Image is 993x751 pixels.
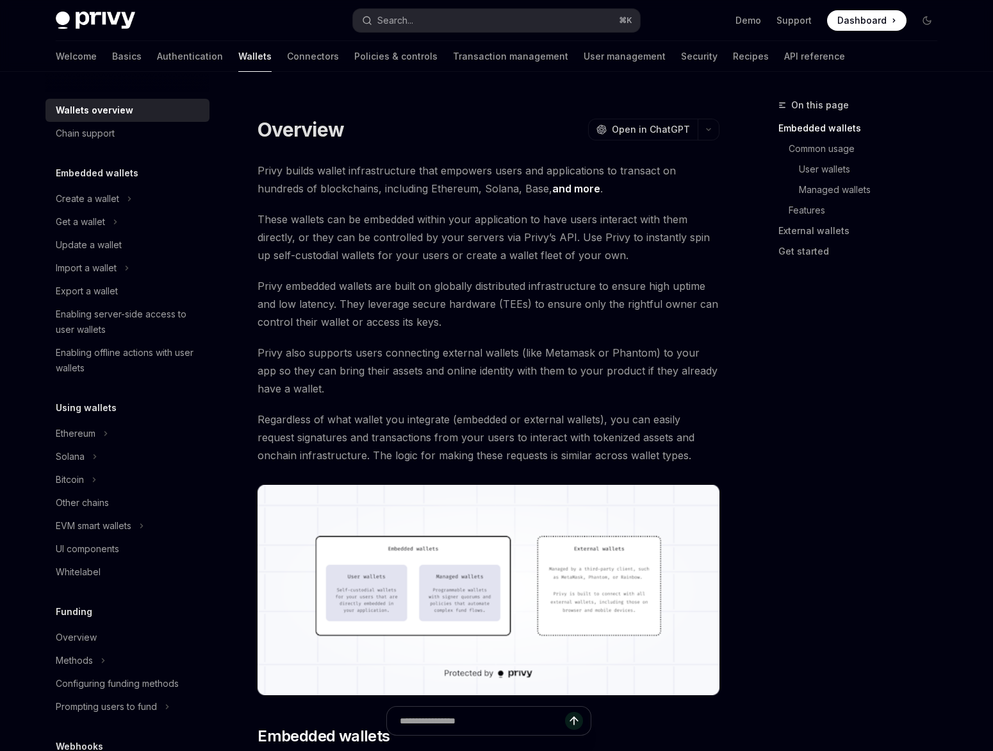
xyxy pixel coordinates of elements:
a: Update a wallet [45,233,209,257]
h5: Funding [56,604,92,620]
h5: Embedded wallets [56,165,138,181]
div: Ethereum [56,426,95,441]
a: User management [584,41,666,72]
a: Recipes [733,41,769,72]
div: Enabling server-side access to user wallets [56,307,202,337]
input: Ask a question... [400,707,565,735]
a: Enabling offline actions with user wallets [45,341,209,380]
div: Update a wallet [56,237,122,253]
a: Overview [45,626,209,649]
img: dark logo [56,12,135,30]
a: Security [681,41,718,72]
a: Export a wallet [45,280,209,303]
div: Bitcoin [56,472,84,487]
span: Privy also supports users connecting external wallets (like Metamask or Phantom) to your app so t... [258,344,719,398]
div: EVM smart wallets [56,518,131,534]
div: Whitelabel [56,564,101,580]
button: Toggle EVM smart wallets section [45,514,209,537]
button: Toggle Ethereum section [45,422,209,445]
a: Basics [112,41,142,72]
a: Whitelabel [45,561,209,584]
a: Embedded wallets [778,118,948,139]
div: Enabling offline actions with user wallets [56,345,202,376]
span: ⌘ K [619,15,632,26]
button: Toggle Solana section [45,445,209,468]
a: Dashboard [827,10,907,31]
div: Prompting users to fund [56,699,157,714]
a: Chain support [45,122,209,145]
a: External wallets [778,221,948,241]
a: and more [552,182,600,196]
button: Send message [565,712,583,730]
img: images/walletoverview.png [258,485,719,695]
button: Toggle Import a wallet section [45,257,209,280]
span: Privy builds wallet infrastructure that empowers users and applications to transact on hundreds o... [258,162,719,198]
button: Open search [353,9,640,32]
div: Wallets overview [56,103,133,118]
h1: Overview [258,118,344,141]
button: Toggle Methods section [45,649,209,672]
a: Wallets overview [45,99,209,122]
div: Methods [56,653,93,668]
div: Chain support [56,126,115,141]
a: Demo [735,14,761,27]
a: Features [778,200,948,221]
h5: Using wallets [56,400,117,416]
div: Export a wallet [56,283,118,299]
div: Other chains [56,495,109,511]
a: User wallets [778,159,948,180]
span: These wallets can be embedded within your application to have users interact with them directly, ... [258,210,719,264]
div: Overview [56,630,97,645]
a: Configuring funding methods [45,672,209,695]
button: Toggle Create a wallet section [45,187,209,210]
div: Configuring funding methods [56,676,179,691]
a: Support [776,14,812,27]
span: Open in ChatGPT [612,123,690,136]
div: UI components [56,541,119,557]
button: Toggle Prompting users to fund section [45,695,209,718]
button: Open in ChatGPT [588,119,698,140]
div: Get a wallet [56,214,105,230]
div: Search... [377,13,413,28]
a: Other chains [45,491,209,514]
a: Managed wallets [778,180,948,200]
span: Privy embedded wallets are built on globally distributed infrastructure to ensure high uptime and... [258,277,719,331]
div: Solana [56,449,85,464]
a: Welcome [56,41,97,72]
a: Enabling server-side access to user wallets [45,303,209,341]
div: Import a wallet [56,260,117,276]
span: On this page [791,97,849,113]
a: Connectors [287,41,339,72]
span: Regardless of what wallet you integrate (embedded or external wallets), you can easily request si... [258,410,719,464]
a: Common usage [778,139,948,159]
span: Dashboard [837,14,887,27]
div: Create a wallet [56,191,119,207]
button: Toggle dark mode [917,10,937,31]
a: Authentication [157,41,223,72]
a: API reference [784,41,845,72]
a: Get started [778,241,948,262]
a: UI components [45,537,209,561]
button: Toggle Get a wallet section [45,210,209,233]
a: Policies & controls [354,41,438,72]
a: Transaction management [453,41,568,72]
button: Toggle Bitcoin section [45,468,209,491]
a: Wallets [238,41,272,72]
